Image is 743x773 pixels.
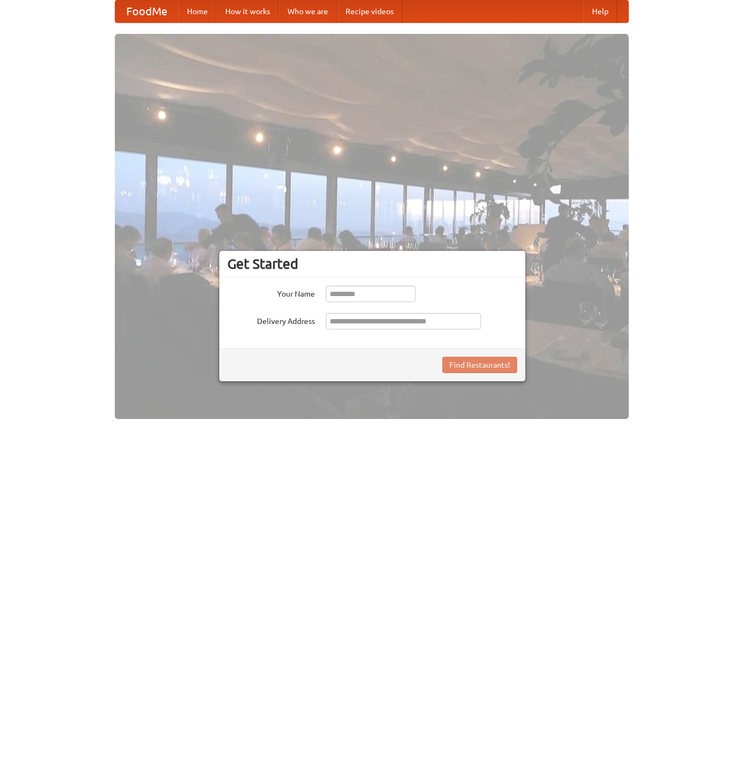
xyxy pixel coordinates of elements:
[583,1,617,22] a: Help
[178,1,217,22] a: Home
[227,313,315,327] label: Delivery Address
[227,286,315,299] label: Your Name
[442,357,517,373] button: Find Restaurants!
[227,256,517,272] h3: Get Started
[279,1,337,22] a: Who we are
[217,1,279,22] a: How it works
[115,1,178,22] a: FoodMe
[337,1,402,22] a: Recipe videos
